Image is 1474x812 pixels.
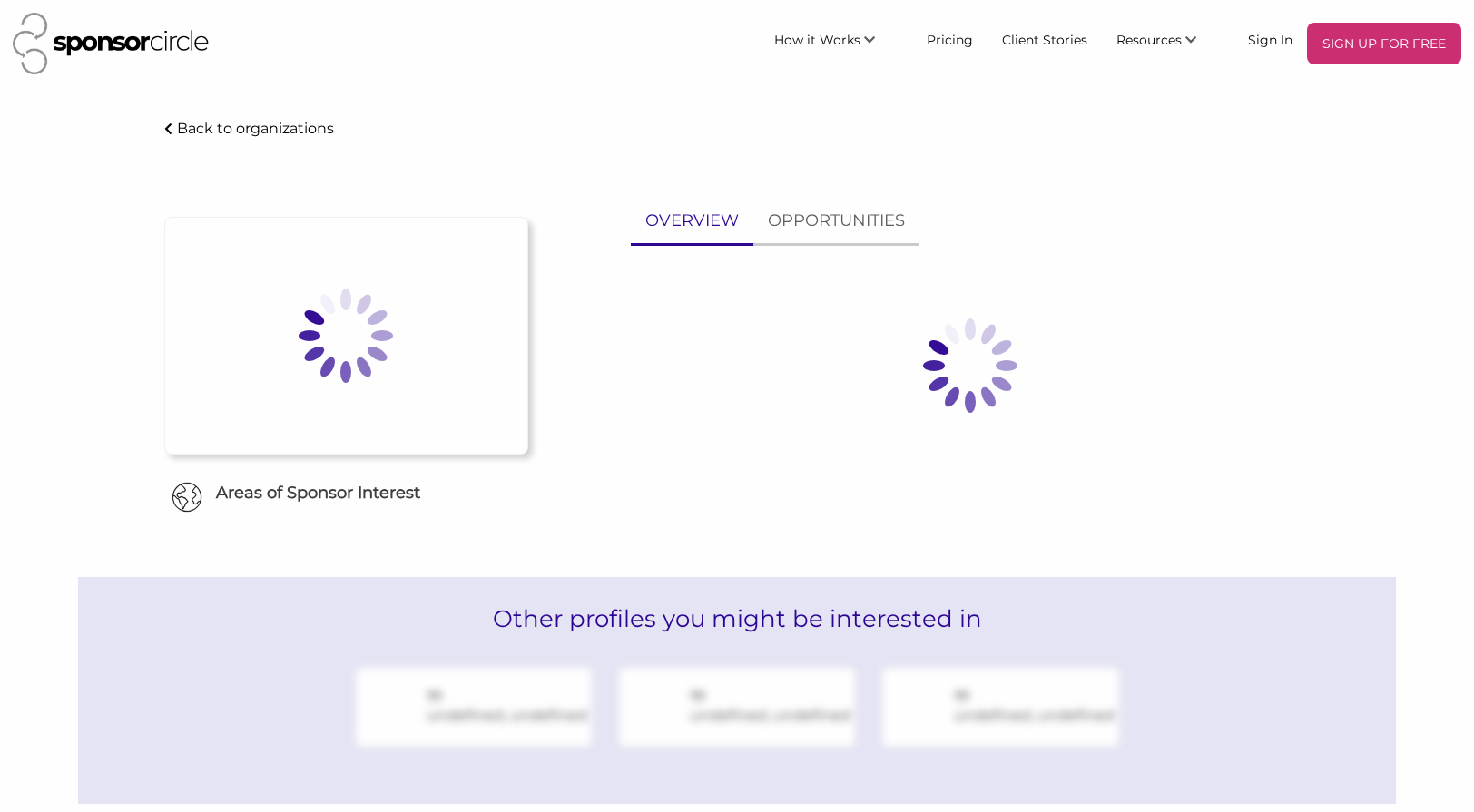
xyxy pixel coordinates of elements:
p: SIGN UP FOR FREE [1314,30,1454,57]
p: Back to organizations [177,120,334,137]
span: How it Works [774,32,860,48]
h2: Other profiles you might be interested in [78,577,1396,660]
img: Globe Icon [172,482,202,513]
img: Loading spinner [255,245,437,426]
p: OPPORTUNITIES [768,208,905,234]
span: Resources [1116,32,1182,48]
li: Resources [1102,23,1233,64]
img: Loading spinner [879,275,1061,456]
img: Sponsor Circle Logo [13,13,209,74]
li: How it Works [760,23,912,64]
a: Client Stories [988,23,1102,55]
p: OVERVIEW [645,208,739,234]
h6: Areas of Sponsor Interest [151,482,542,504]
a: Pricing [912,23,988,55]
a: Sign In [1233,23,1307,55]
